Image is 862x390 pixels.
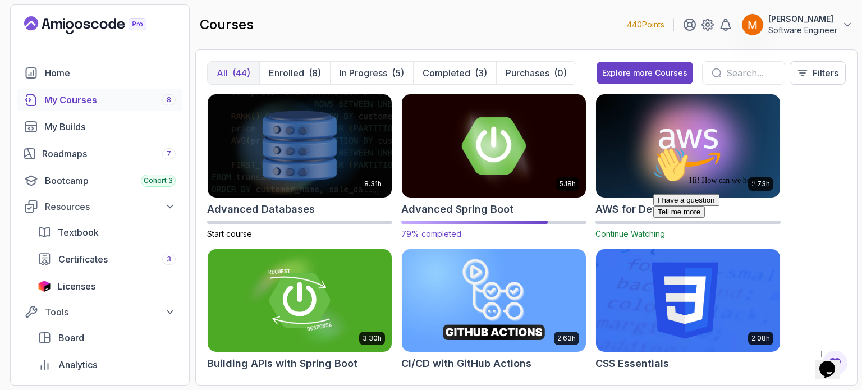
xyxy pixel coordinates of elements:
button: Completed(3) [413,62,496,84]
span: Hi! How can we help? [4,34,111,42]
h2: CI/CD with GitHub Actions [401,356,531,371]
button: In Progress(5) [330,62,413,84]
button: Purchases(0) [496,62,576,84]
p: 3.30h [363,334,382,343]
a: bootcamp [17,169,182,192]
span: 79% completed [401,229,461,238]
span: Board [58,331,84,345]
div: (3) [475,66,487,80]
button: Tell me more [4,63,56,75]
h2: Building APIs with Spring Boot [207,356,357,371]
button: user profile image[PERSON_NAME]Software Engineer [741,13,853,36]
img: AWS for Developers card [596,94,780,198]
p: Enrolled [269,66,304,80]
div: 👋Hi! How can we help?I have a questionTell me more [4,4,207,75]
span: Cohort 3 [144,176,173,185]
p: 8.31h [364,180,382,189]
div: Roadmaps [42,147,176,160]
a: analytics [31,354,182,376]
img: Building APIs with Spring Boot card [208,249,392,352]
a: Landing page [24,16,172,34]
input: Search... [726,66,776,80]
img: user profile image [742,14,763,35]
img: :wave: [4,4,40,40]
button: Enrolled(8) [259,62,330,84]
div: (5) [392,66,404,80]
a: Advanced Spring Boot card5.18hAdvanced Spring Boot79% completed [401,94,586,240]
a: builds [17,116,182,138]
a: board [31,327,182,349]
p: Purchases [506,66,549,80]
img: Advanced Spring Boot card [397,91,590,200]
div: Resources [45,200,176,213]
a: home [17,62,182,84]
p: 440 Points [627,19,664,30]
a: licenses [31,275,182,297]
p: 2.63h [557,334,576,343]
p: [PERSON_NAME] [768,13,837,25]
button: Explore more Courses [597,62,693,84]
p: Completed [423,66,470,80]
div: Tools [45,305,176,319]
div: My Courses [44,93,176,107]
button: Filters [790,61,846,85]
span: Continue Watching [595,229,665,238]
button: I have a question [4,52,71,63]
a: textbook [31,221,182,244]
div: Home [45,66,176,80]
h2: CSS Essentials [595,356,669,371]
img: Advanced Databases card [208,94,392,198]
span: Licenses [58,279,95,293]
img: CSS Essentials card [596,249,780,352]
span: 7 [167,149,171,158]
iframe: chat widget [649,143,851,339]
a: courses [17,89,182,111]
div: Bootcamp [45,174,176,187]
h2: Advanced Spring Boot [401,201,513,217]
span: 8 [167,95,171,104]
h2: AWS for Developers [595,201,695,217]
div: (0) [554,66,567,80]
span: Certificates [58,253,108,266]
p: Software Engineer [768,25,837,36]
button: All(44) [208,62,259,84]
div: (8) [309,66,321,80]
p: 5.18h [560,180,576,189]
div: Explore more Courses [602,67,687,79]
span: Analytics [58,358,97,371]
p: In Progress [340,66,387,80]
span: Start course [207,229,252,238]
img: CI/CD with GitHub Actions card [402,249,586,352]
p: All [217,66,228,80]
button: Resources [17,196,182,217]
button: Tools [17,302,182,322]
a: roadmaps [17,143,182,165]
a: AWS for Developers card2.73hAWS for DevelopersContinue Watching [595,94,781,240]
a: certificates [31,248,182,270]
h2: courses [200,16,254,34]
h2: Advanced Databases [207,201,315,217]
iframe: chat widget [815,345,851,379]
div: My Builds [44,120,176,134]
span: Textbook [58,226,99,239]
span: 3 [167,255,171,264]
div: (44) [232,66,250,80]
img: jetbrains icon [38,281,51,292]
p: Filters [813,66,838,80]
